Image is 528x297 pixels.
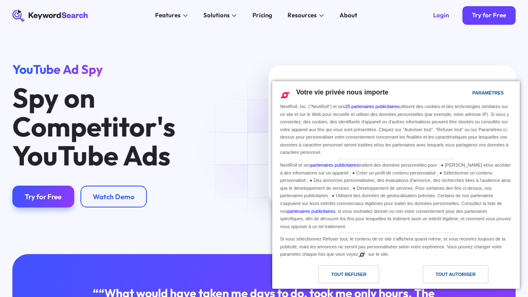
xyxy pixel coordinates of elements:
[288,209,335,214] a: partenaires publicitaires
[12,61,103,77] span: YouTube Ad Spy
[433,12,449,19] div: Login
[345,104,399,109] a: 20 partenaires publicitaires
[25,192,61,201] div: Try for Free
[252,11,272,20] div: Pricing
[12,186,74,207] a: Try for Free
[278,233,514,259] div: Si vous sélectionnez Refuser tout, le contenu de ce site s'affichera quand même, et vous recevrez...
[472,88,504,97] div: Paramètres
[472,12,506,19] div: Try for Free
[424,6,458,25] a: Login
[247,9,277,22] a: Pricing
[203,11,230,20] div: Solutions
[335,9,362,22] a: About
[155,11,181,20] div: Features
[269,66,515,205] iframe: Spy on Your Competitor's Keywords & YouTube Ads (Free Trial Link Below)
[396,265,515,288] a: Tout autoriser
[278,159,514,231] div: NextRoll et ses traitent des données personnelles pour : ● [PERSON_NAME] et/ou accéder à des info...
[93,192,134,201] div: Watch Demo
[296,89,389,96] span: Votre vie privée nous importe
[311,163,358,167] a: partenaires publicitaires
[458,86,478,101] a: Paramètres
[288,11,317,20] div: Resources
[331,270,366,279] div: Tout refuser
[278,102,514,157] div: NextRoll, Inc. ("NextRoll") et ses utilisent des cookies et des technologies similaires sur ce si...
[436,270,476,279] div: Tout autoriser
[12,83,237,170] h1: Spy on Competitor's YouTube Ads
[339,11,357,20] div: About
[462,6,515,25] a: Try for Free
[277,265,396,288] a: Tout refuser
